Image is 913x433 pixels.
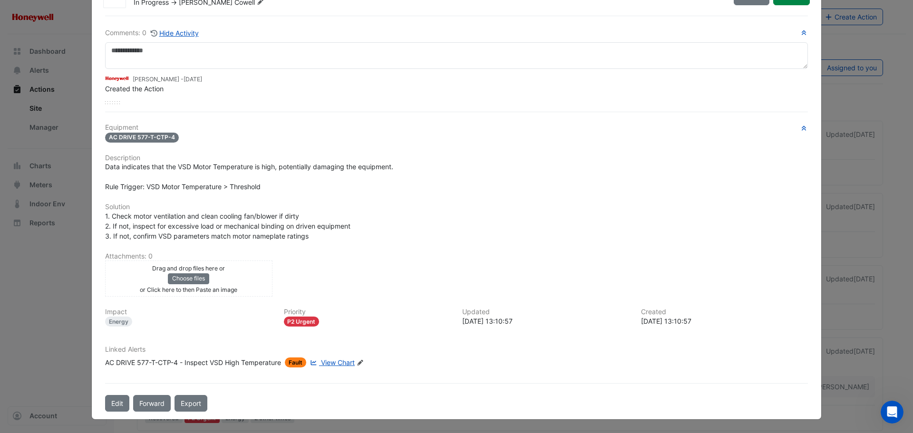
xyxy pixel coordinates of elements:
img: Honeywell [105,73,129,84]
h6: Description [105,154,808,162]
div: Comments: 0 [105,28,199,38]
h6: Attachments: 0 [105,252,808,260]
button: Forward [133,395,171,412]
fa-icon: Edit Linked Alerts [357,359,364,366]
span: 2025-09-15 13:10:57 [184,76,202,83]
h6: Equipment [105,124,808,132]
h6: Linked Alerts [105,346,808,354]
button: Hide Activity [150,28,199,38]
h6: Updated [462,308,630,316]
div: [DATE] 13:10:57 [641,316,808,326]
span: Fault [285,357,306,367]
span: Data indicates that the VSD Motor Temperature is high, potentially damaging the equipment. Rule T... [105,163,393,191]
span: View Chart [321,358,355,366]
button: Edit [105,395,129,412]
button: Choose files [168,273,209,284]
span: Created the Action [105,85,164,93]
h6: Impact [105,308,272,316]
span: 1. Check motor ventilation and clean cooling fan/blower if dirty 2. If not, inspect for excessive... [105,212,350,240]
div: P2 Urgent [284,317,320,327]
a: View Chart [308,357,355,367]
div: Energy [105,317,132,327]
div: AC DRIVE 577-T-CTP-4 - Inspect VSD High Temperature [105,357,281,367]
h6: Created [641,308,808,316]
small: [PERSON_NAME] - [133,75,202,84]
span: AC DRIVE 577-T-CTP-4 [105,133,179,143]
iframe: Intercom live chat [881,401,903,423]
h6: Solution [105,203,808,211]
small: Drag and drop files here or [152,265,225,272]
div: [DATE] 13:10:57 [462,316,630,326]
h6: Priority [284,308,451,316]
a: Export [175,395,207,412]
small: or Click here to then Paste an image [140,286,237,293]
